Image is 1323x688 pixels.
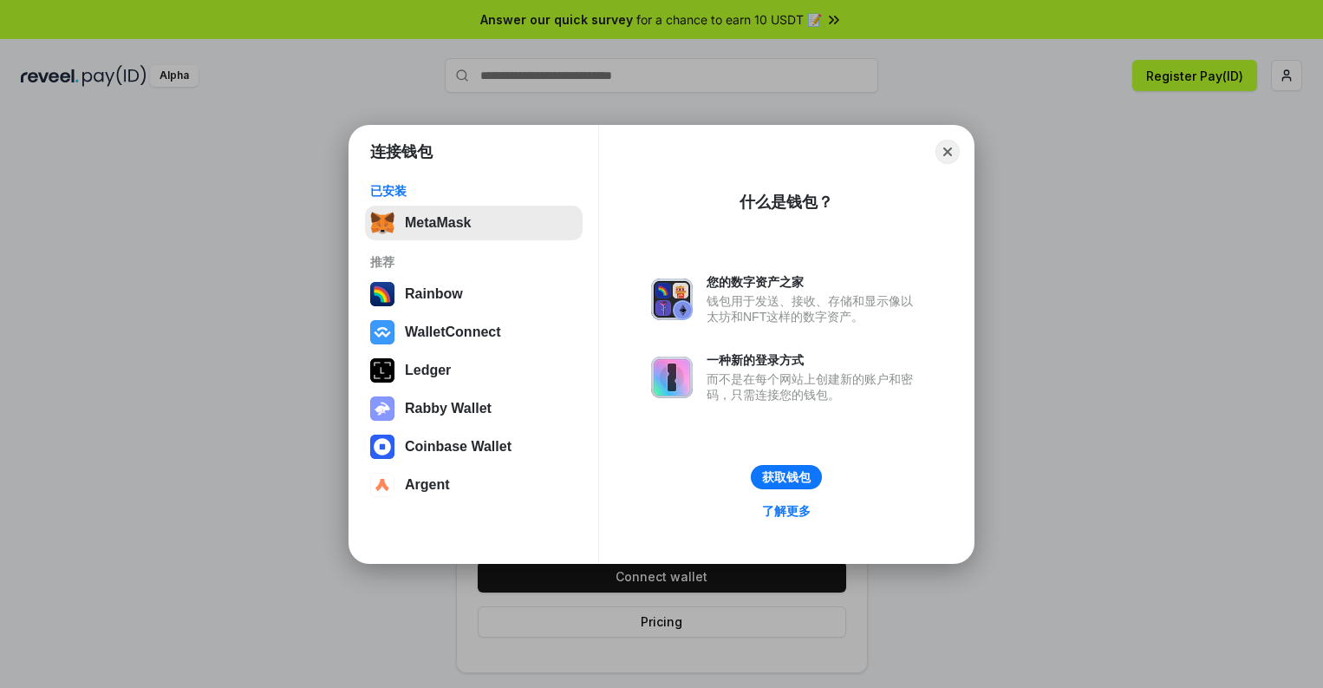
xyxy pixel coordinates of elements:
button: Ledger [365,353,583,388]
div: 获取钱包 [762,469,811,485]
button: Coinbase Wallet [365,429,583,464]
div: Rainbow [405,286,463,302]
img: svg+xml,%3Csvg%20width%3D%22120%22%20height%3D%22120%22%20viewBox%3D%220%200%20120%20120%22%20fil... [370,282,394,306]
button: Argent [365,468,583,502]
img: svg+xml,%3Csvg%20fill%3D%22none%22%20height%3D%2233%22%20viewBox%3D%220%200%2035%2033%22%20width%... [370,211,394,235]
div: WalletConnect [405,324,501,340]
img: svg+xml,%3Csvg%20xmlns%3D%22http%3A%2F%2Fwww.w3.org%2F2000%2Fsvg%22%20fill%3D%22none%22%20viewBox... [370,396,394,421]
div: 推荐 [370,254,577,270]
div: 了解更多 [762,503,811,519]
button: WalletConnect [365,315,583,350]
div: 而不是在每个网站上创建新的账户和密码，只需连接您的钱包。 [707,371,922,403]
img: svg+xml,%3Csvg%20xmlns%3D%22http%3A%2F%2Fwww.w3.org%2F2000%2Fsvg%22%20fill%3D%22none%22%20viewBox... [651,357,693,398]
div: 一种新的登录方式 [707,352,922,368]
img: svg+xml,%3Csvg%20width%3D%2228%22%20height%3D%2228%22%20viewBox%3D%220%200%2028%2028%22%20fill%3D... [370,320,394,344]
button: Close [935,140,960,164]
div: 钱包用于发送、接收、存储和显示像以太坊和NFT这样的数字资产。 [707,293,922,324]
div: 您的数字资产之家 [707,274,922,290]
button: 获取钱包 [751,465,822,489]
a: 了解更多 [752,500,821,522]
div: 已安装 [370,183,577,199]
div: Rabby Wallet [405,401,492,416]
img: svg+xml,%3Csvg%20width%3D%2228%22%20height%3D%2228%22%20viewBox%3D%220%200%2028%2028%22%20fill%3D... [370,473,394,497]
h1: 连接钱包 [370,141,433,162]
button: Rainbow [365,277,583,311]
img: svg+xml,%3Csvg%20xmlns%3D%22http%3A%2F%2Fwww.w3.org%2F2000%2Fsvg%22%20fill%3D%22none%22%20viewBox... [651,278,693,320]
div: Argent [405,477,450,493]
div: Ledger [405,363,451,378]
div: 什么是钱包？ [740,192,833,213]
img: svg+xml,%3Csvg%20xmlns%3D%22http%3A%2F%2Fwww.w3.org%2F2000%2Fsvg%22%20width%3D%2228%22%20height%3... [370,358,394,383]
div: MetaMask [405,215,471,231]
img: svg+xml,%3Csvg%20width%3D%2228%22%20height%3D%2228%22%20viewBox%3D%220%200%2028%2028%22%20fill%3D... [370,435,394,459]
button: Rabby Wallet [365,391,583,426]
button: MetaMask [365,206,583,240]
div: Coinbase Wallet [405,439,512,455]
